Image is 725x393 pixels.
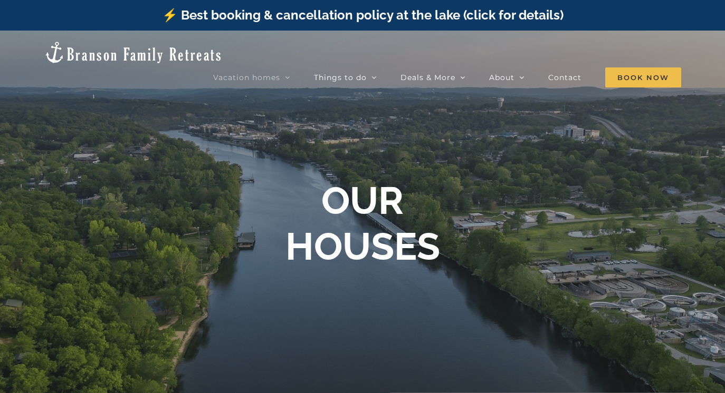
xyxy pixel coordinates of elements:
[44,41,223,64] img: Branson Family Retreats Logo
[400,67,465,88] a: Deals & More
[489,74,514,81] span: About
[548,67,581,88] a: Contact
[548,74,581,81] span: Contact
[400,74,455,81] span: Deals & More
[605,67,681,87] span: Book Now
[213,67,681,88] nav: Main Menu
[605,67,681,88] a: Book Now
[162,7,564,23] a: ⚡️ Best booking & cancellation policy at the lake (click for details)
[314,67,377,88] a: Things to do
[314,74,367,81] span: Things to do
[489,67,524,88] a: About
[285,178,440,268] b: OUR HOUSES
[213,74,280,81] span: Vacation homes
[213,67,290,88] a: Vacation homes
